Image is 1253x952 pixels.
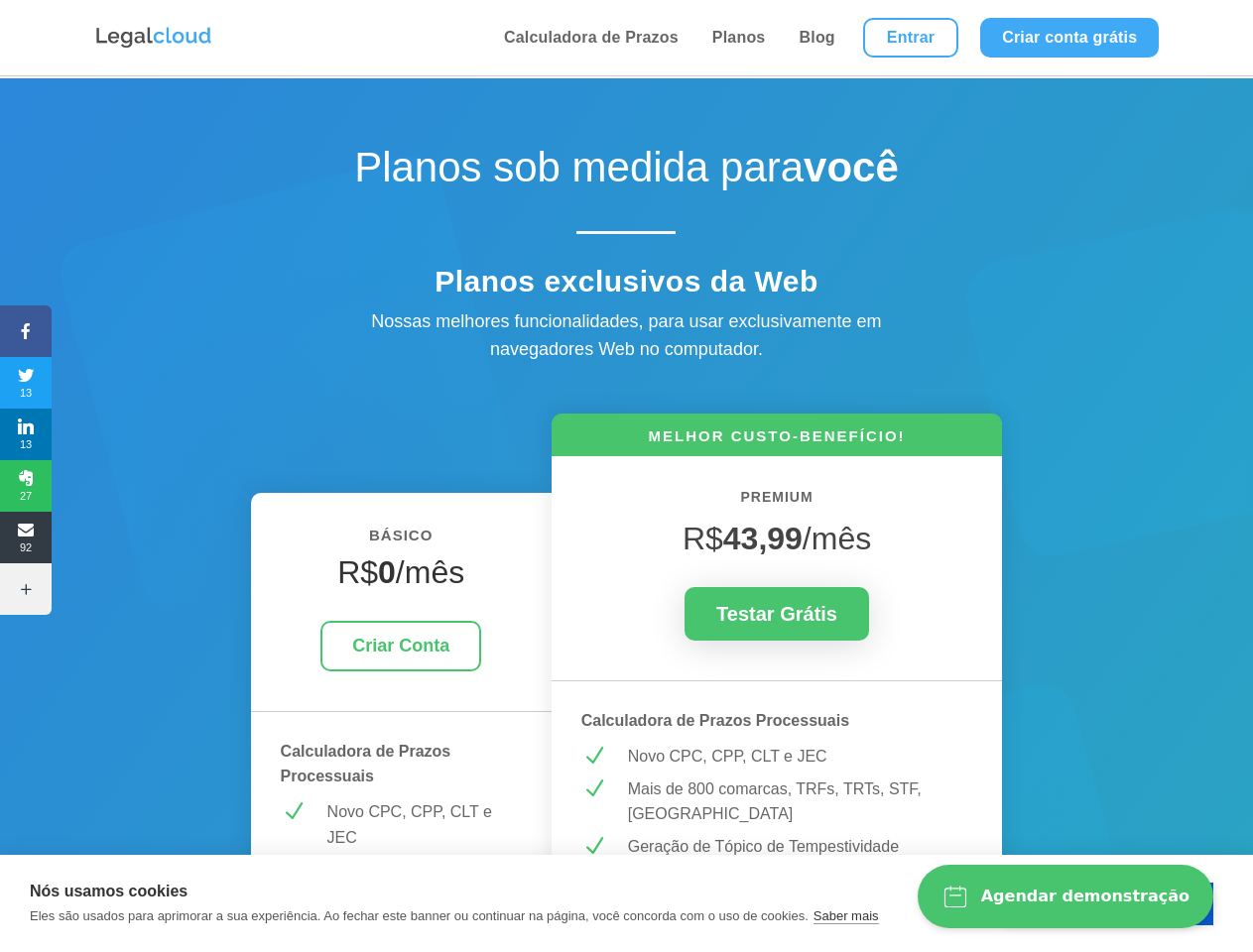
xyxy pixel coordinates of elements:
[30,908,809,923] p: Eles são usados para aprimorar a sua experiência. Ao fechar este banner ou continuar na página, v...
[581,776,606,801] span: N
[581,834,606,859] span: N
[581,486,973,520] h6: PREMIUM
[863,18,958,58] a: Entrar
[683,521,871,556] span: R$ /mês
[628,744,973,770] p: Novo CPC, CPP, CLT e JEC
[281,743,451,785] strong: Calculadora de Prazos Processuais
[328,307,924,365] div: Nossas melhores funcionalidades, para usar exclusivamente em navegadores Web no computador.
[279,143,973,202] h1: Planos sob medida para
[281,553,522,601] h4: R$ /mês
[628,834,973,860] p: Geração de Tópico de Tempestividade
[581,712,849,729] strong: Calculadora de Prazos Processuais
[30,883,188,899] strong: Nós usamos cookies
[281,523,522,558] h6: BÁSICO
[281,799,306,824] span: N
[723,521,803,556] strong: 43,99
[94,25,213,51] img: Logo da Legalcloud
[804,144,899,190] strong: você
[685,587,869,641] a: Testar Grátis
[327,799,522,850] p: Novo CPC, CPP, CLT e JEC
[814,908,879,924] a: Saber mais
[378,554,396,590] strong: 0
[980,18,1159,58] a: Criar conta grátis
[628,776,973,827] p: Mais de 800 comarcas, TRFs, TRTs, STF, [GEOGRAPHIC_DATA]
[279,264,973,309] h4: Planos exclusivos da Web
[581,744,606,769] span: N
[320,621,481,671] a: Criar Conta
[552,425,1003,456] h6: MELHOR CUSTO-BENEFÍCIO!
